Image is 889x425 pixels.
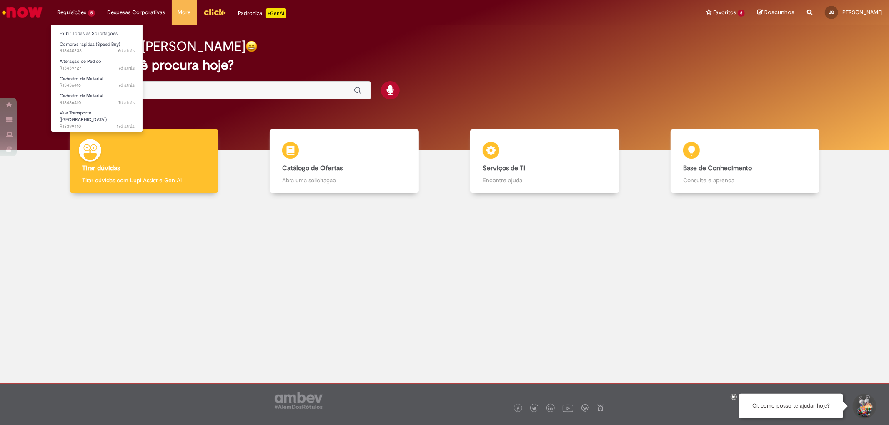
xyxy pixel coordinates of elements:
h2: O que você procura hoje? [77,58,812,72]
span: 7d atrás [118,99,135,106]
a: Catálogo de Ofertas Abra uma solicitação [244,129,445,193]
a: Aberto R13436410 : Cadastro de Material [51,92,143,107]
span: 6 [738,10,745,17]
a: Rascunhos [757,9,794,17]
span: Despesas Corporativas [108,8,165,17]
a: Exibir Todas as Solicitações [51,29,143,38]
img: logo_footer_ambev_rotulo_gray.png [275,392,323,409]
a: Aberto R13440233 : Compras rápidas (Speed Buy) [51,40,143,55]
time: 22/08/2025 12:27:11 [118,65,135,71]
a: Aberto R13439727 : Alteração de Pedido [51,57,143,72]
span: R13436416 [60,82,135,89]
span: Compras rápidas (Speed Buy) [60,41,120,47]
img: logo_footer_linkedin.png [548,406,553,411]
img: logo_footer_youtube.png [563,403,573,413]
span: R13440233 [60,47,135,54]
time: 11/08/2025 18:07:41 [117,123,135,129]
time: 21/08/2025 13:56:58 [118,99,135,106]
img: logo_footer_workplace.png [581,404,589,412]
span: JG [829,10,834,15]
b: Catálogo de Ofertas [282,164,343,172]
h2: Boa tarde, [PERSON_NAME] [77,39,245,54]
span: R13436410 [60,99,135,106]
span: Rascunhos [764,8,794,16]
a: Tirar dúvidas Tirar dúvidas com Lupi Assist e Gen Ai [44,129,244,193]
time: 22/08/2025 14:45:26 [118,47,135,54]
p: Encontre ajuda [483,176,606,184]
p: Tirar dúvidas com Lupi Assist e Gen Ai [82,176,206,184]
span: Requisições [57,8,86,17]
b: Serviços de TI [483,164,525,172]
span: Vale Transporte ([GEOGRAPHIC_DATA]) [60,110,107,123]
span: [PERSON_NAME] [841,9,883,16]
a: Aberto R13436416 : Cadastro de Material [51,75,143,90]
span: 17d atrás [117,123,135,129]
img: ServiceNow [1,4,44,21]
div: Padroniza [238,8,286,18]
span: 5 [88,10,95,17]
span: 7d atrás [118,82,135,88]
div: Oi, como posso te ajudar hoje? [739,394,843,418]
b: Tirar dúvidas [82,164,120,172]
img: click_logo_yellow_360x200.png [203,6,226,18]
span: 6d atrás [118,47,135,54]
a: Serviços de TI Encontre ajuda [445,129,645,193]
span: Cadastro de Material [60,93,103,99]
a: Aberto R13399410 : Vale Transporte (VT) [51,109,143,127]
span: 7d atrás [118,65,135,71]
a: Base de Conhecimento Consulte e aprenda [645,129,845,193]
img: logo_footer_twitter.png [532,407,536,411]
span: Alteração de Pedido [60,58,101,65]
time: 21/08/2025 13:58:50 [118,82,135,88]
p: Abra uma solicitação [282,176,406,184]
span: Favoritos [713,8,736,17]
span: R13399410 [60,123,135,130]
p: Consulte e aprenda [683,176,807,184]
img: happy-face.png [245,40,258,52]
b: Base de Conhecimento [683,164,752,172]
span: More [178,8,191,17]
img: logo_footer_facebook.png [516,407,520,411]
button: Iniciar Conversa de Suporte [851,394,876,419]
span: Cadastro de Material [60,76,103,82]
img: logo_footer_naosei.png [597,404,604,412]
ul: Requisições [51,25,143,132]
p: +GenAi [266,8,286,18]
span: R13439727 [60,65,135,72]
